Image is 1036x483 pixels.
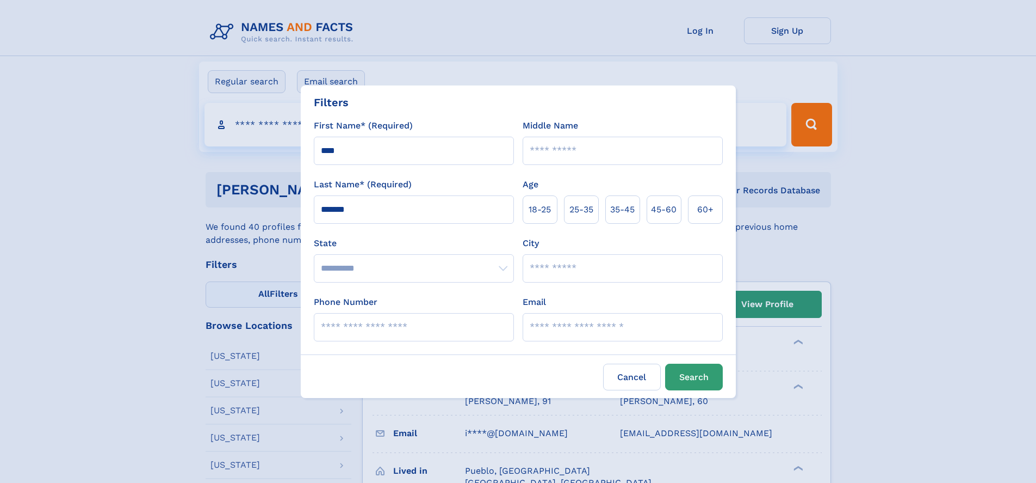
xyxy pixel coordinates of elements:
[314,296,377,309] label: Phone Number
[569,203,593,216] span: 25‑35
[523,296,546,309] label: Email
[610,203,635,216] span: 35‑45
[523,178,538,191] label: Age
[603,364,661,390] label: Cancel
[314,178,412,191] label: Last Name* (Required)
[314,237,514,250] label: State
[665,364,723,390] button: Search
[314,119,413,132] label: First Name* (Required)
[523,119,578,132] label: Middle Name
[523,237,539,250] label: City
[314,94,349,111] div: Filters
[651,203,677,216] span: 45‑60
[697,203,714,216] span: 60+
[529,203,551,216] span: 18‑25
